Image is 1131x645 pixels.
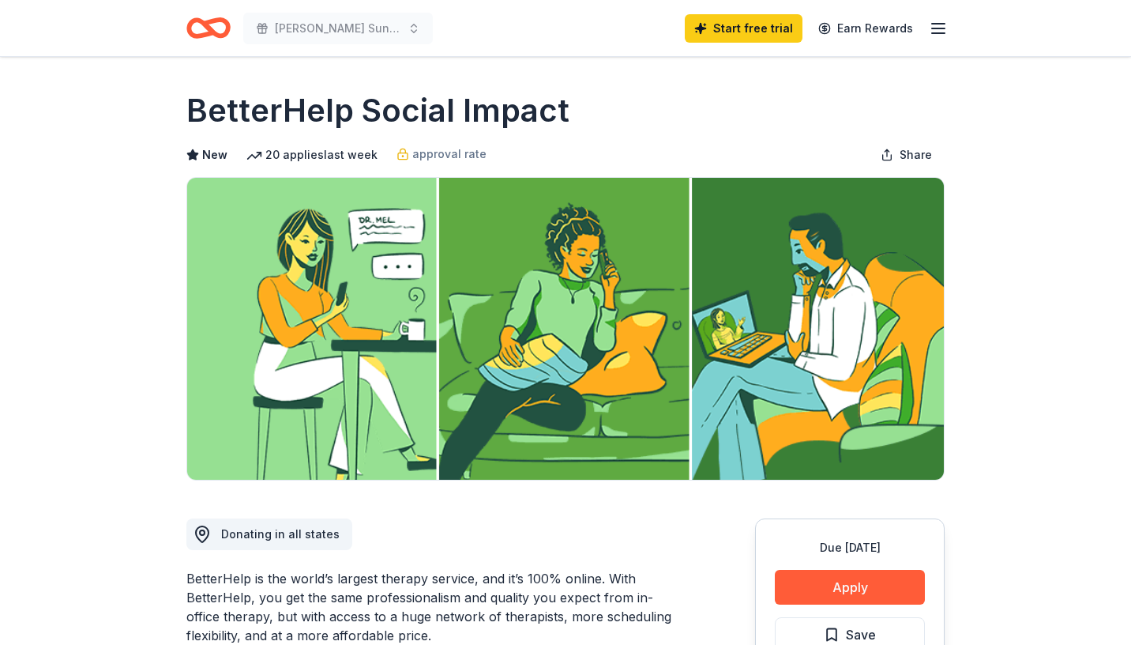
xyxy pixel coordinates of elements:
[275,19,401,38] span: [PERSON_NAME] Sunset Classic Charity Golf Tournament
[868,139,945,171] button: Share
[246,145,378,164] div: 20 applies last week
[412,145,487,164] span: approval rate
[846,624,876,645] span: Save
[186,89,569,133] h1: BetterHelp Social Impact
[243,13,433,44] button: [PERSON_NAME] Sunset Classic Charity Golf Tournament
[187,178,944,480] img: Image for BetterHelp Social Impact
[221,527,340,541] span: Donating in all states
[396,145,487,164] a: approval rate
[809,14,922,43] a: Earn Rewards
[186,9,231,47] a: Home
[186,569,679,645] div: BetterHelp is the world’s largest therapy service, and it’s 100% online. With BetterHelp, you get...
[775,538,925,557] div: Due [DATE]
[775,570,925,605] button: Apply
[900,145,932,164] span: Share
[685,14,802,43] a: Start free trial
[202,145,227,164] span: New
